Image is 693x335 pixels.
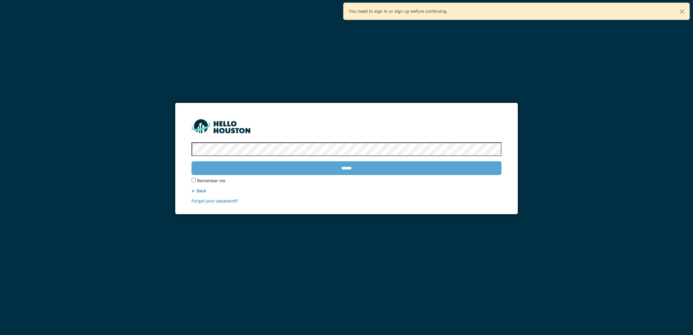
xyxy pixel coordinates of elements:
a: Forgot your password? [192,199,238,203]
div: ← Back [192,188,501,194]
button: Close [675,3,689,20]
label: Remember me [197,178,225,184]
img: HH_line-BYnF2_Hg.png [192,119,250,133]
div: You need to sign in or sign up before continuing. [343,3,690,20]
